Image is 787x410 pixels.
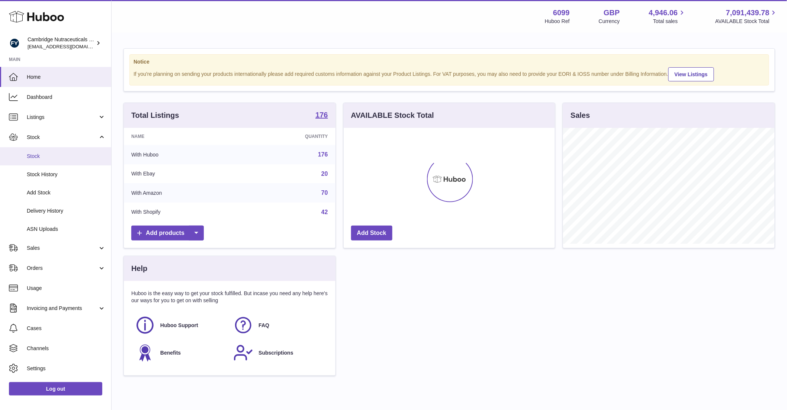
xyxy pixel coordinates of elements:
a: FAQ [233,315,324,335]
span: Home [27,74,106,81]
a: 176 [318,151,328,158]
div: If you're planning on sending your products internationally please add required customs informati... [134,66,765,81]
span: Huboo Support [160,322,198,329]
h3: Help [131,264,147,274]
strong: 176 [315,111,328,119]
span: Stock [27,134,98,141]
td: With Shopify [124,203,240,222]
td: With Ebay [124,164,240,184]
th: Quantity [240,128,335,145]
h3: Sales [571,110,590,120]
span: Listings [27,114,98,121]
th: Name [124,128,240,145]
span: Stock History [27,171,106,178]
span: Delivery History [27,207,106,214]
td: With Huboo [124,145,240,164]
span: AVAILABLE Stock Total [715,18,778,25]
span: Subscriptions [258,349,293,356]
p: Huboo is the easy way to get your stock fulfilled. But incase you need any help here's our ways f... [131,290,328,304]
div: Huboo Ref [545,18,570,25]
a: 7,091,439.78 AVAILABLE Stock Total [715,8,778,25]
strong: GBP [604,8,620,18]
h3: AVAILABLE Stock Total [351,110,434,120]
a: Subscriptions [233,343,324,363]
h3: Total Listings [131,110,179,120]
div: Cambridge Nutraceuticals Ltd [28,36,94,50]
span: Invoicing and Payments [27,305,98,312]
a: Huboo Support [135,315,226,335]
span: Stock [27,153,106,160]
a: 70 [321,190,328,196]
span: Orders [27,265,98,272]
a: Add products [131,226,204,241]
a: Log out [9,382,102,396]
a: Add Stock [351,226,392,241]
strong: Notice [134,58,765,65]
span: Channels [27,345,106,352]
strong: 6099 [553,8,570,18]
img: huboo@camnutra.com [9,38,20,49]
span: FAQ [258,322,269,329]
a: View Listings [668,67,714,81]
a: 176 [315,111,328,120]
span: Settings [27,365,106,372]
a: Benefits [135,343,226,363]
span: Dashboard [27,94,106,101]
span: 7,091,439.78 [726,8,770,18]
span: Sales [27,245,98,252]
span: Total sales [653,18,686,25]
span: Benefits [160,349,181,356]
td: With Amazon [124,183,240,203]
span: ASN Uploads [27,226,106,233]
span: Usage [27,285,106,292]
a: 20 [321,171,328,177]
span: 4,946.06 [649,8,678,18]
span: [EMAIL_ADDRESS][DOMAIN_NAME] [28,43,109,49]
div: Currency [599,18,620,25]
span: Add Stock [27,189,106,196]
a: 42 [321,209,328,215]
a: 4,946.06 Total sales [649,8,687,25]
span: Cases [27,325,106,332]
